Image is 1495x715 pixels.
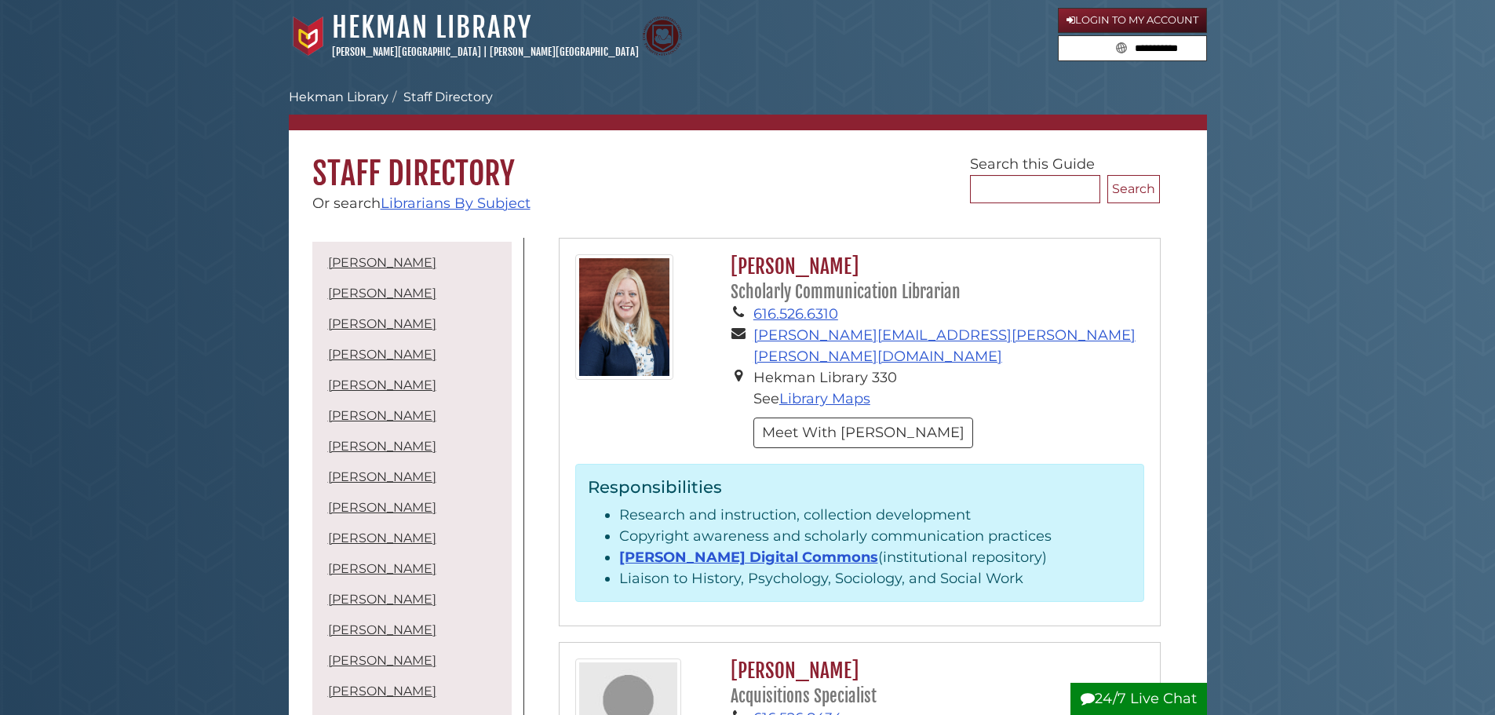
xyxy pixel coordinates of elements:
a: [PERSON_NAME] [328,439,436,454]
h1: Staff Directory [289,130,1207,193]
a: [PERSON_NAME] [328,500,436,515]
li: Liaison to History, Psychology, Sociology, and Social Work [619,568,1132,589]
a: [PERSON_NAME] [328,622,436,637]
h2: [PERSON_NAME] [723,254,1143,304]
button: Search [1107,175,1160,203]
h3: Responsibilities [588,476,1132,497]
li: Copyright awareness and scholarly communication practices [619,526,1132,547]
a: [PERSON_NAME] [328,561,436,576]
img: Calvin Theological Seminary [643,16,682,56]
a: Library Maps [779,390,870,407]
small: Acquisitions Specialist [731,686,877,706]
img: Calvin University [289,16,328,56]
a: [PERSON_NAME][GEOGRAPHIC_DATA] [332,46,481,58]
img: gina_bolger_125x160.jpg [575,254,673,380]
nav: breadcrumb [289,88,1207,130]
a: [PERSON_NAME] [328,286,436,301]
button: Search [1111,36,1132,57]
a: Login to My Account [1058,8,1207,33]
a: [PERSON_NAME][GEOGRAPHIC_DATA] [490,46,639,58]
form: Search library guides, policies, and FAQs. [1058,35,1207,62]
a: Staff Directory [403,89,493,104]
a: [PERSON_NAME][EMAIL_ADDRESS][PERSON_NAME][PERSON_NAME][DOMAIN_NAME] [753,326,1136,365]
a: [PERSON_NAME] [328,653,436,668]
a: Librarians By Subject [381,195,531,212]
a: Hekman Library [332,10,532,45]
a: [PERSON_NAME] [328,408,436,423]
a: [PERSON_NAME] [328,592,436,607]
li: Hekman Library 330 See [753,367,1144,410]
a: [PERSON_NAME] [328,531,436,545]
a: [PERSON_NAME] Digital Commons [619,549,878,566]
a: [PERSON_NAME] [328,378,436,392]
span: Or search [312,195,531,212]
a: 616.526.6310 [753,305,838,323]
small: Scholarly Communication Librarian [731,282,961,302]
h2: [PERSON_NAME] [723,658,1143,708]
a: [PERSON_NAME] [328,347,436,362]
span: | [483,46,487,58]
a: [PERSON_NAME] [328,469,436,484]
li: (institutional repository) [619,547,1132,568]
a: [PERSON_NAME] [328,316,436,331]
li: Research and instruction, collection development [619,505,1132,526]
button: 24/7 Live Chat [1070,683,1207,715]
a: [PERSON_NAME] [328,684,436,699]
a: Hekman Library [289,89,388,104]
a: [PERSON_NAME] [328,255,436,270]
button: Meet With [PERSON_NAME] [753,418,973,448]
